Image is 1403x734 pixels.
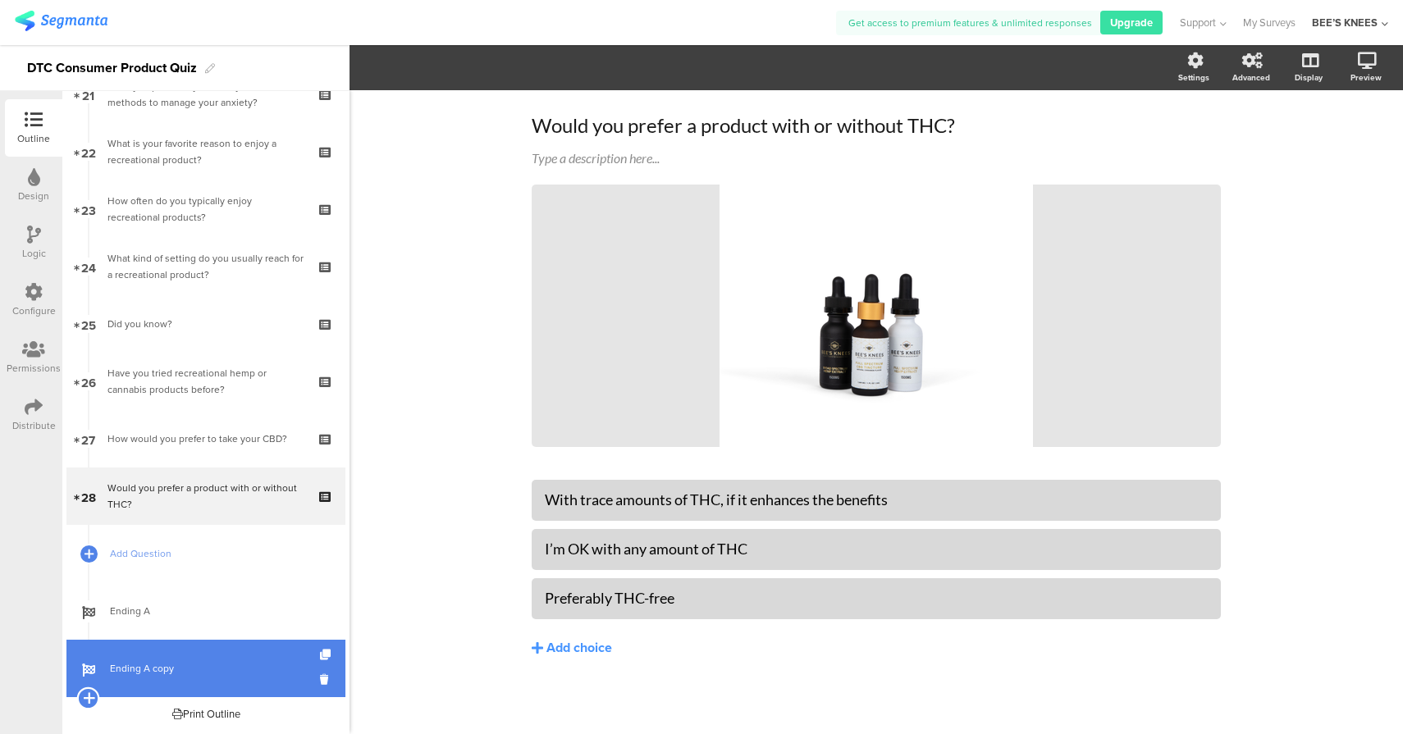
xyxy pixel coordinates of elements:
div: Add choice [546,640,612,657]
div: I’m OK with any amount of THC [545,540,1208,558]
span: 26 [81,372,96,390]
button: Add choice [532,627,1221,668]
div: Design [18,189,49,203]
div: Did you know? [107,316,304,332]
div: BEE’S KNEES [1312,15,1378,30]
div: Print Outline [172,706,240,722]
a: 28 Would you prefer a product with or without THC? [66,467,345,525]
span: 25 [81,315,96,333]
div: What is your favorite reason to enjoy a recreational product? [107,135,304,168]
a: 26 Have you tried recreational hemp or cannabis products before? [66,353,345,410]
img: segmanta logo [15,11,107,31]
a: 24 What kind of setting do you usually reach for a recreational product? [66,238,345,295]
span: 27 [81,430,95,448]
div: Type a description here... [532,150,1221,166]
span: Upgrade [1110,15,1153,30]
a: 27 How would you prefer to take your CBD? [66,410,345,467]
span: 24 [81,258,96,276]
img: Would you prefer a product with or without THC? cover image [720,185,1033,447]
span: Get access to premium features & unlimited responses [848,16,1092,30]
div: Permissions [7,361,61,376]
div: Configure [12,303,56,318]
div: Have you tried recreational hemp or cannabis products before? [107,365,304,398]
span: 22 [81,143,96,161]
div: Preview [1350,71,1382,84]
a: 25 Did you know? [66,295,345,353]
div: What kind of setting do you usually reach for a recreational product? [107,250,304,283]
div: Settings [1178,71,1209,84]
div: How often do you typically enjoy recreational products? [107,193,304,226]
i: Delete [320,672,334,687]
span: 23 [81,200,96,218]
div: With trace amounts of THC, if it enhances the benefits [545,490,1208,509]
a: Ending A [66,582,345,640]
div: DTC Consumer Product Quiz [27,55,197,81]
span: Support [1180,15,1216,30]
span: 21 [82,85,94,103]
span: 28 [81,487,96,505]
div: Preferably THC-free [545,589,1208,608]
span: Ending A [110,603,320,619]
a: 22 What is your favorite reason to enjoy a recreational product? [66,123,345,180]
div: Advanced [1232,71,1270,84]
span: Ending A copy [110,660,320,677]
div: How would you prefer to take your CBD? [107,431,304,447]
i: Duplicate [320,650,334,660]
p: Would you prefer a product with or without THC? [532,113,1221,138]
span: Add Question [110,545,320,562]
div: Outline [17,131,50,146]
div: Distribute [12,418,56,433]
div: Would you prefer a product with or without THC? [107,480,304,513]
a: Ending A copy [66,640,345,697]
div: Display [1295,71,1323,84]
a: 21 Have you previously used any treatments or methods to manage your anxiety? [66,66,345,123]
a: 23 How often do you typically enjoy recreational products? [66,180,345,238]
div: Logic [22,246,46,261]
div: Have you previously used any treatments or methods to manage your anxiety? [107,78,304,111]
